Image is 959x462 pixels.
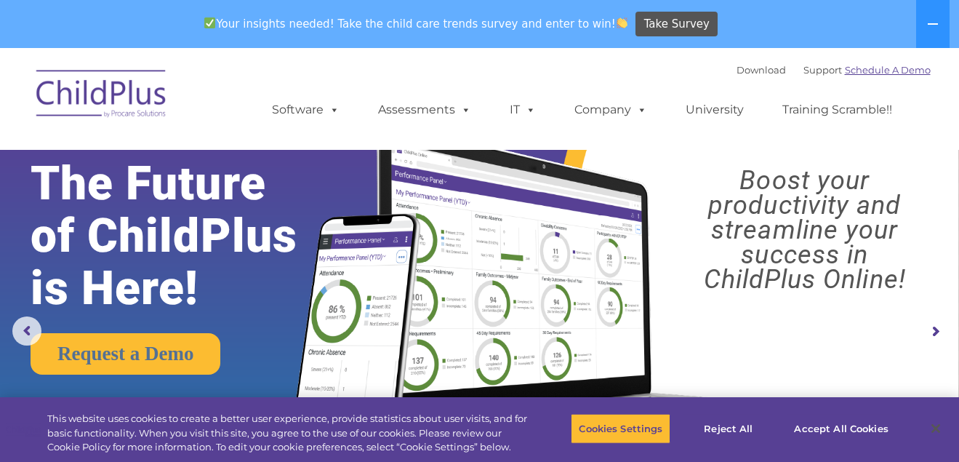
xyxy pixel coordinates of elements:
a: Software [257,95,354,124]
button: Close [920,413,952,445]
button: Reject All [683,413,774,444]
a: University [671,95,758,124]
a: Training Scramble!! [768,95,907,124]
img: 👏 [617,17,627,28]
span: Take Survey [644,12,710,37]
a: Schedule A Demo [845,64,931,76]
span: Last name [202,96,246,107]
img: ChildPlus by Procare Solutions [29,60,174,132]
img: ✅ [204,17,215,28]
rs-layer: Boost your productivity and streamline your success in ChildPlus Online! [662,168,947,292]
rs-layer: The Future of ChildPlus is Here! [31,158,337,315]
a: Download [737,64,786,76]
a: Support [803,64,842,76]
a: IT [495,95,550,124]
button: Accept All Cookies [786,413,896,444]
span: Phone number [202,156,264,167]
button: Cookies Settings [571,413,670,444]
div: This website uses cookies to create a better user experience, provide statistics about user visit... [47,412,527,455]
a: Assessments [364,95,486,124]
span: Your insights needed! Take the child care trends survey and enter to win! [198,9,634,38]
a: Company [560,95,662,124]
a: Request a Demo [31,333,220,375]
a: Take Survey [635,12,718,37]
font: | [737,64,931,76]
